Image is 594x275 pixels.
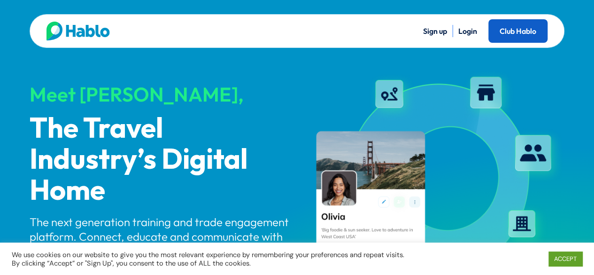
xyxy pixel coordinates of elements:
[30,114,289,207] p: The Travel Industry’s Digital Home
[488,19,548,43] a: Club Hablo
[46,22,110,40] img: Hablo logo main 2
[548,251,582,266] a: ACCEPT
[423,26,447,36] a: Sign up
[30,215,289,259] p: The next generation training and trade engagement platform. Connect, educate and communicate with...
[458,26,477,36] a: Login
[12,251,411,267] div: We use cookies on our website to give you the most relevant experience by remembering your prefer...
[30,84,289,105] div: Meet [PERSON_NAME],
